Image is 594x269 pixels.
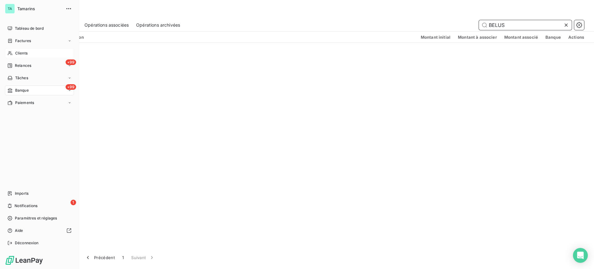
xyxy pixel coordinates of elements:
[66,84,76,90] span: +99
[15,38,31,44] span: Factures
[545,35,561,40] div: Banque
[5,4,15,14] div: TA
[84,22,129,28] span: Opérations associées
[81,251,118,264] button: Précédent
[421,35,450,40] div: Montant initial
[568,35,584,40] div: Actions
[15,50,28,56] span: Clients
[15,228,23,233] span: Aide
[458,35,497,40] div: Montant à associer
[60,35,413,40] div: Description
[66,59,76,65] span: +99
[15,63,31,68] span: Relances
[479,20,572,30] input: Rechercher
[118,251,127,264] button: 1
[15,191,28,196] span: Imports
[15,215,57,221] span: Paramètres et réglages
[15,100,34,106] span: Paiements
[15,203,37,209] span: Notifications
[5,226,74,236] a: Aide
[127,251,159,264] button: Suivant
[5,255,43,265] img: Logo LeanPay
[71,200,76,205] span: 1
[136,22,180,28] span: Opérations archivées
[15,88,29,93] span: Banque
[15,240,39,246] span: Déconnexion
[504,35,538,40] div: Montant associé
[15,26,44,31] span: Tableau de bord
[573,248,588,263] div: Open Intercom Messenger
[17,6,62,11] span: Tamarins
[15,75,28,81] span: Tâches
